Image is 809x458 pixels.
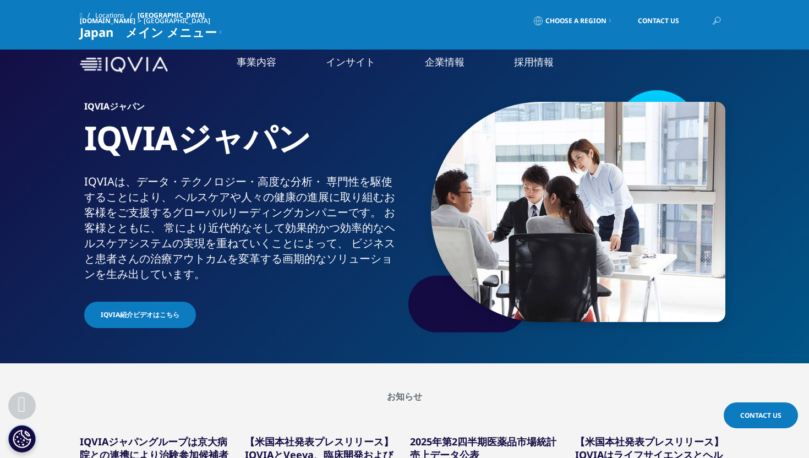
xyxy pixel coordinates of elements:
[84,302,196,328] a: IQVIA紹介ビデオはこちら
[638,18,679,24] span: Contact Us
[237,55,276,69] a: 事業内容
[101,310,179,320] span: IQVIA紹介ビデオはこちら
[621,8,696,34] a: Contact Us
[326,55,375,69] a: インサイト
[514,55,554,69] a: 採用情報
[431,102,725,322] img: 873_asian-businesspeople-meeting-in-office.jpg
[84,174,401,282] div: IQVIAは、​データ・​テクノロジー・​高度な​分析・​ 専門性を​駆使する​ことに​より、​ ヘルスケアや​人々の​健康の​進展に​取り組む​お客様を​ご支援​する​グローバル​リーディング...
[80,16,135,25] a: [DOMAIN_NAME]
[8,425,36,452] button: Cookies Settings
[84,117,401,174] h1: IQVIAジャパン
[144,17,215,25] div: [GEOGRAPHIC_DATA]
[724,402,798,428] a: Contact Us
[740,411,781,420] span: Contact Us
[545,17,606,25] span: Choose a Region
[84,102,401,117] h6: IQVIAジャパン
[172,39,729,91] nav: Primary
[80,391,729,402] h2: お知らせ
[425,55,464,69] a: 企業情報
